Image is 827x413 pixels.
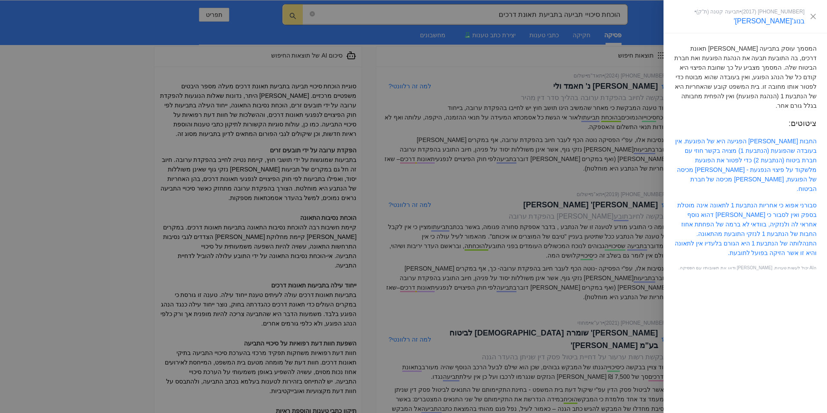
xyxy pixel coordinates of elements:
[674,44,817,110] div: המסמך עוסק בתביעה [PERSON_NAME] תאונת דרכים, בה התובעת תבעה את הנהגת הפוגעת ואת חברת הביטוח שלה. ...
[734,17,805,25] a: בנוג'[PERSON_NAME]'
[674,117,817,129] div: ציטוטים:
[810,13,817,20] span: close
[695,7,805,16] span: [PHONE_NUMBER] • תביעה קטנה (ת"ק) •
[674,265,817,271] div: הAI יכול לעשות טעויות. [PERSON_NAME] ודאו את תשובותיו עם הפסיקה.
[810,13,817,20] button: Close
[741,9,756,15] span: ( 2017 )
[675,202,817,256] a: סבורני אפוא כי אחריות הנתבעת 1 לתאונה אינה מוטלת בספק ואין לסבור כי [PERSON_NAME] דהוא נוסף אחראי...
[675,138,817,192] a: החבות [PERSON_NAME] הפגיעה היא של הפוגעת. אין בעובדה שהפוגעת (הנתבעת 1) מצויה בקשר חוזי עם חברת ב...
